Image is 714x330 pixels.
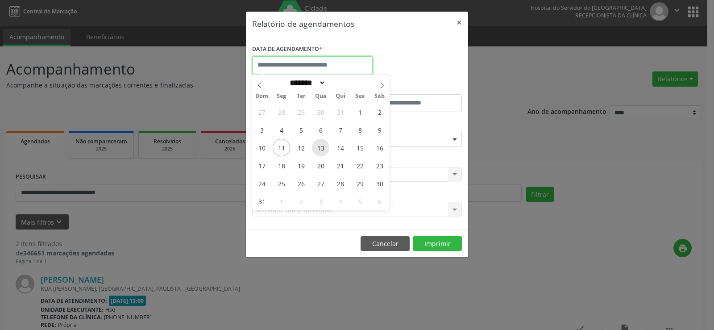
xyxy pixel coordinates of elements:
[273,121,290,138] span: Agosto 4, 2025
[332,157,349,174] span: Agosto 21, 2025
[312,175,329,192] span: Agosto 27, 2025
[332,139,349,156] span: Agosto 14, 2025
[350,93,370,99] span: Sex
[272,93,291,99] span: Seg
[273,175,290,192] span: Agosto 25, 2025
[351,121,369,138] span: Agosto 8, 2025
[253,192,270,210] span: Agosto 31, 2025
[312,103,329,121] span: Julho 30, 2025
[292,139,310,156] span: Agosto 12, 2025
[273,157,290,174] span: Agosto 18, 2025
[253,121,270,138] span: Agosto 3, 2025
[292,157,310,174] span: Agosto 19, 2025
[253,139,270,156] span: Agosto 10, 2025
[292,103,310,121] span: Julho 29, 2025
[351,103,369,121] span: Agosto 1, 2025
[312,121,329,138] span: Agosto 6, 2025
[292,192,310,210] span: Setembro 2, 2025
[253,157,270,174] span: Agosto 17, 2025
[332,121,349,138] span: Agosto 7, 2025
[371,121,388,138] span: Agosto 9, 2025
[273,103,290,121] span: Julho 28, 2025
[312,192,329,210] span: Setembro 3, 2025
[450,12,468,33] button: Close
[371,139,388,156] span: Agosto 16, 2025
[252,18,354,29] h5: Relatório de agendamentos
[253,175,270,192] span: Agosto 24, 2025
[351,175,369,192] span: Agosto 29, 2025
[370,93,390,99] span: Sáb
[252,42,322,56] label: DATA DE AGENDAMENTO
[292,175,310,192] span: Agosto 26, 2025
[331,93,350,99] span: Qui
[311,93,331,99] span: Qua
[286,78,326,88] select: Month
[332,103,349,121] span: Julho 31, 2025
[371,157,388,174] span: Agosto 23, 2025
[253,103,270,121] span: Julho 27, 2025
[292,121,310,138] span: Agosto 5, 2025
[332,192,349,210] span: Setembro 4, 2025
[371,103,388,121] span: Agosto 2, 2025
[252,93,272,99] span: Dom
[312,139,329,156] span: Agosto 13, 2025
[351,157,369,174] span: Agosto 22, 2025
[359,80,462,94] label: ATÉ
[326,78,355,88] input: Year
[291,93,311,99] span: Ter
[332,175,349,192] span: Agosto 28, 2025
[351,192,369,210] span: Setembro 5, 2025
[371,175,388,192] span: Agosto 30, 2025
[273,139,290,156] span: Agosto 11, 2025
[351,139,369,156] span: Agosto 15, 2025
[371,192,388,210] span: Setembro 6, 2025
[413,236,462,251] button: Imprimir
[361,236,410,251] button: Cancelar
[273,192,290,210] span: Setembro 1, 2025
[312,157,329,174] span: Agosto 20, 2025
